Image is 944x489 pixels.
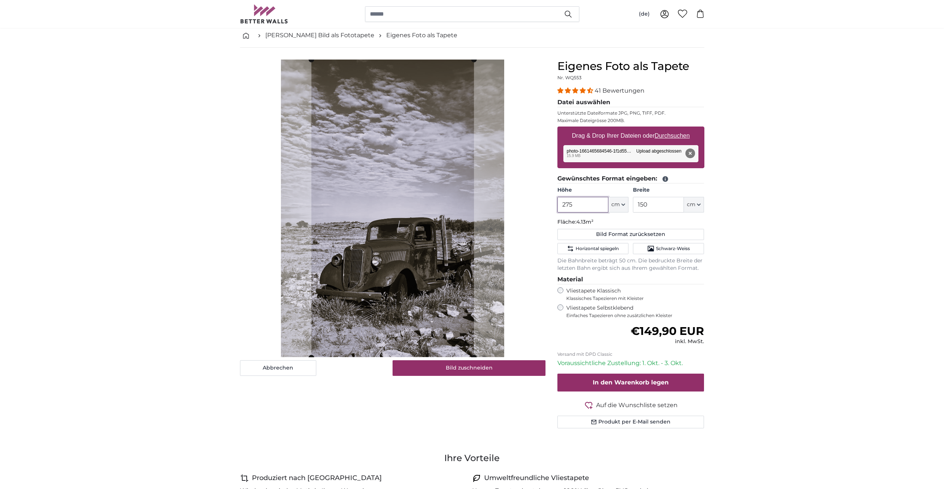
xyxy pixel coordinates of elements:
[684,197,704,212] button: cm
[569,128,693,143] label: Drag & Drop Ihrer Dateien oder
[631,324,704,338] span: €149,90 EUR
[655,132,689,139] u: Durchsuchen
[557,416,704,428] button: Produkt per E-Mail senden
[557,118,704,124] p: Maximale Dateigrösse 200MB.
[557,243,628,254] button: Horizontal spiegeln
[593,379,669,386] span: In den Warenkorb legen
[557,275,704,284] legend: Material
[252,473,382,483] h4: Produziert nach [GEOGRAPHIC_DATA]
[386,31,457,40] a: Eigenes Foto als Tapete
[633,186,704,194] label: Breite
[687,201,695,208] span: cm
[595,87,644,94] span: 41 Bewertungen
[557,359,704,368] p: Voraussichtliche Zustellung: 1. Okt. - 3. Okt.
[656,246,690,252] span: Schwarz-Weiss
[240,23,704,48] nav: breadcrumbs
[557,351,704,357] p: Versand mit DPD Classic
[557,229,704,240] button: Bild Format zurücksetzen
[557,110,704,116] p: Unterstützte Dateiformate JPG, PNG, TIFF, PDF.
[557,186,628,194] label: Höhe
[566,304,704,319] label: Vliestapete Selbstklebend
[557,98,704,107] legend: Datei auswählen
[576,246,619,252] span: Horizontal spiegeln
[557,75,582,80] span: Nr. WQ553
[265,31,374,40] a: [PERSON_NAME] Bild als Fototapete
[633,243,704,254] button: Schwarz-Weiss
[484,473,589,483] h4: Umweltfreundliche Vliestapete
[596,401,678,410] span: Auf die Wunschliste setzen
[557,60,704,73] h1: Eigenes Foto als Tapete
[240,4,288,23] img: Betterwalls
[633,7,656,21] button: (de)
[557,257,704,272] p: Die Bahnbreite beträgt 50 cm. Die bedruckte Breite der letzten Bahn ergibt sich aus Ihrem gewählt...
[557,400,704,410] button: Auf die Wunschliste setzen
[566,295,698,301] span: Klassisches Tapezieren mit Kleister
[557,218,704,226] p: Fläche:
[608,197,628,212] button: cm
[566,287,698,301] label: Vliestapete Klassisch
[557,174,704,183] legend: Gewünschtes Format eingeben:
[393,360,545,376] button: Bild zuschneiden
[566,313,704,319] span: Einfaches Tapezieren ohne zusätzlichen Kleister
[240,360,316,376] button: Abbrechen
[240,452,704,464] h3: Ihre Vorteile
[557,374,704,391] button: In den Warenkorb legen
[611,201,620,208] span: cm
[631,338,704,345] div: inkl. MwSt.
[576,218,593,225] span: 4.13m²
[557,87,595,94] span: 4.39 stars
